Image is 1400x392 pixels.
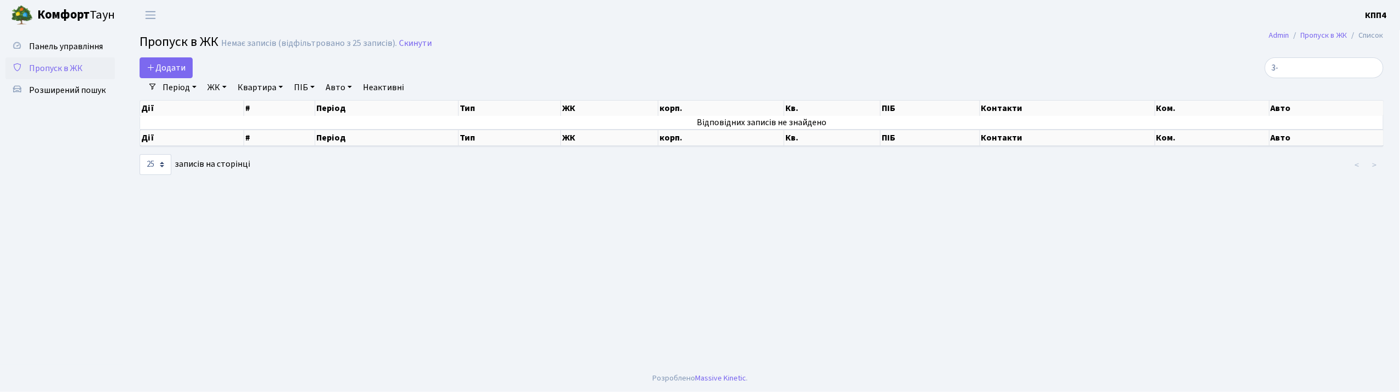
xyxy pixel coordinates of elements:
[5,79,115,101] a: Розширений пошук
[315,130,459,146] th: Період
[140,116,1384,129] td: Відповідних записів не знайдено
[1270,101,1384,116] th: Авто
[140,154,250,175] label: записів на сторінці
[29,62,83,74] span: Пропуск в ЖК
[1366,9,1387,21] b: КПП4
[37,6,90,24] b: Комфорт
[459,130,561,146] th: Тип
[881,130,980,146] th: ПІБ
[1270,130,1384,146] th: Авто
[233,78,287,97] a: Квартира
[221,38,397,49] div: Немає записів (відфільтровано з 25 записів).
[1253,24,1400,47] nav: breadcrumb
[11,4,33,26] img: logo.png
[37,6,115,25] span: Таун
[5,36,115,57] a: Панель управління
[158,78,201,97] a: Період
[980,130,1155,146] th: Контакти
[29,40,103,52] span: Панель управління
[140,154,171,175] select: записів на сторінці
[140,130,244,146] th: Дії
[140,101,244,116] th: Дії
[695,372,746,384] a: Massive Kinetic
[140,57,193,78] a: Додати
[652,372,748,384] div: Розроблено .
[658,101,784,116] th: корп.
[658,130,784,146] th: корп.
[1347,30,1384,42] li: Список
[203,78,231,97] a: ЖК
[1366,9,1387,22] a: КПП4
[1155,130,1270,146] th: Ком.
[399,38,432,49] a: Скинути
[1155,101,1270,116] th: Ком.
[5,57,115,79] a: Пропуск в ЖК
[459,101,561,116] th: Тип
[561,130,658,146] th: ЖК
[290,78,319,97] a: ПІБ
[881,101,980,116] th: ПІБ
[29,84,106,96] span: Розширений пошук
[137,6,164,24] button: Переключити навігацію
[1269,30,1289,41] a: Admin
[315,101,459,116] th: Період
[358,78,408,97] a: Неактивні
[1265,57,1384,78] input: Пошук...
[561,101,658,116] th: ЖК
[980,101,1155,116] th: Контакти
[321,78,356,97] a: Авто
[147,62,186,74] span: Додати
[784,130,881,146] th: Кв.
[1301,30,1347,41] a: Пропуск в ЖК
[140,32,218,51] span: Пропуск в ЖК
[784,101,881,116] th: Кв.
[244,130,315,146] th: #
[244,101,315,116] th: #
